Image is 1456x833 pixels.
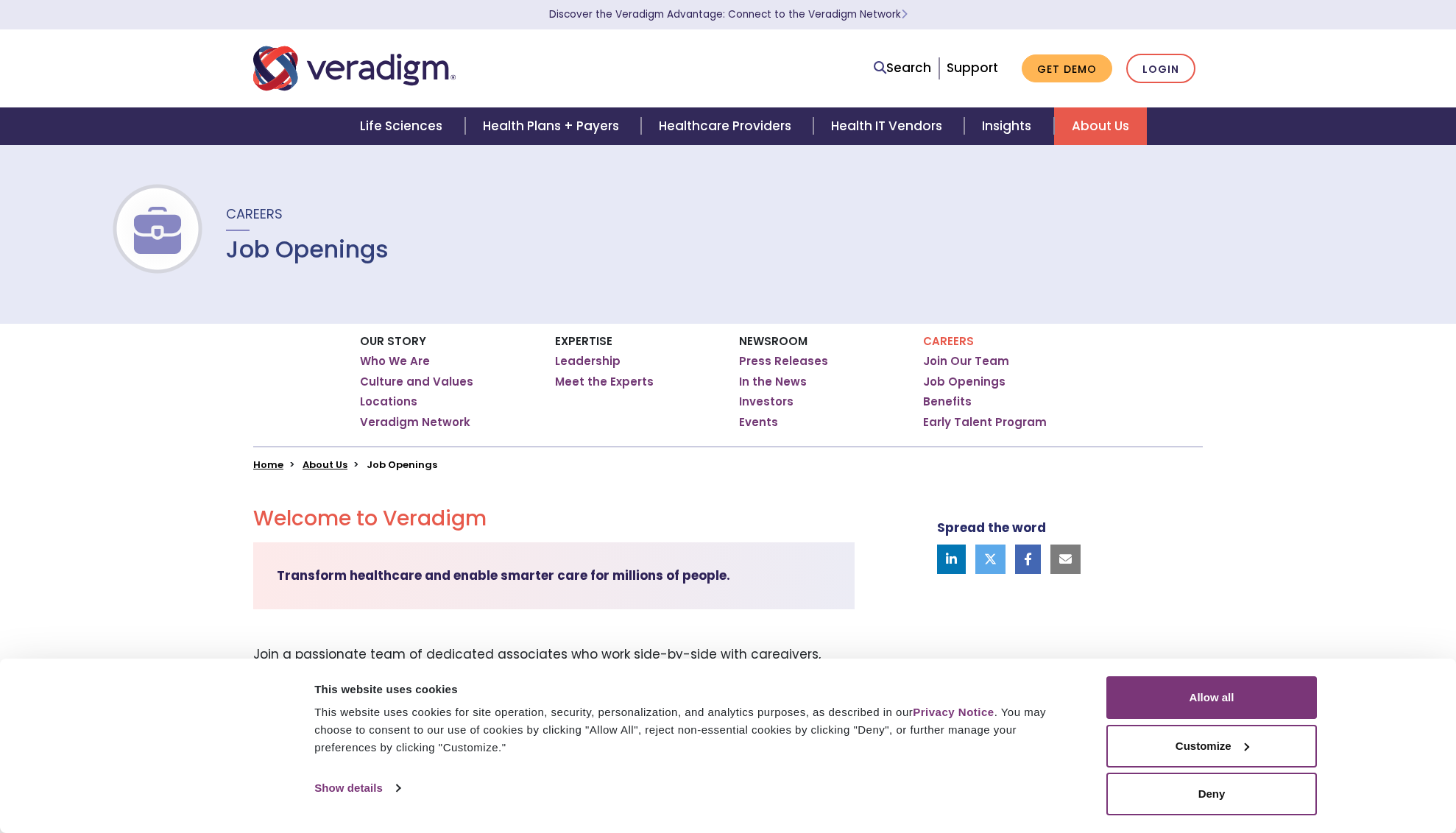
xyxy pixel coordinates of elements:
[314,777,400,799] a: Show details
[253,506,855,531] h2: Welcome to Veradigm
[555,375,654,389] a: Meet the Experts
[923,375,1006,389] a: Job Openings
[303,458,347,472] a: About Us
[226,235,389,263] h1: Job Openings
[465,107,641,145] a: Health Plans + Payers
[253,44,456,93] img: Veradigm logo
[947,59,998,77] a: Support
[937,519,1046,536] strong: Spread the word
[253,458,283,472] a: Home
[1022,54,1112,83] a: Get Demo
[1054,107,1147,145] a: About Us
[342,107,464,145] a: Life Sciences
[813,107,964,145] a: Health IT Vendors
[1106,725,1317,768] button: Customize
[923,394,972,409] a: Benefits
[226,205,283,223] span: Careers
[314,681,1073,698] div: This website uses cookies
[739,354,828,369] a: Press Releases
[360,375,473,389] a: Culture and Values
[277,567,730,584] strong: Transform healthcare and enable smarter care for millions of people.
[360,415,470,430] a: Veradigm Network
[253,645,855,745] p: Join a passionate team of dedicated associates who work side-by-side with caregivers, developers,...
[1126,54,1195,84] a: Login
[913,706,994,718] a: Privacy Notice
[923,354,1009,369] a: Join Our Team
[549,7,908,21] a: Discover the Veradigm Advantage: Connect to the Veradigm NetworkLearn More
[1106,773,1317,815] button: Deny
[923,415,1047,430] a: Early Talent Program
[1106,676,1317,719] button: Allow all
[901,7,908,21] span: Learn More
[739,394,794,409] a: Investors
[360,394,417,409] a: Locations
[739,415,778,430] a: Events
[555,354,621,369] a: Leadership
[641,107,813,145] a: Healthcare Providers
[739,375,807,389] a: In the News
[964,107,1053,145] a: Insights
[360,354,430,369] a: Who We Are
[314,703,1073,756] div: This website uses cookies for site operation, security, personalization, and analytics purposes, ...
[874,58,931,78] a: Search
